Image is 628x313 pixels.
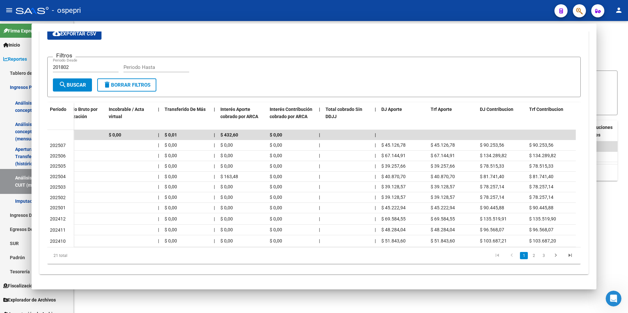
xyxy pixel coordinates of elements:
[59,82,86,88] span: Buscar
[529,153,556,158] span: $ 134.289,82
[158,174,159,179] span: |
[529,142,553,148] span: $ 90.253,56
[214,142,215,148] span: |
[52,3,81,18] span: - ospepri
[480,195,504,200] span: $ 78.257,14
[480,205,504,210] span: $ 90.445,88
[50,107,66,112] span: Período
[158,132,159,137] span: |
[220,163,233,169] span: $ 0,00
[214,163,215,169] span: |
[270,132,282,137] span: $ 0,00
[480,107,513,112] span: DJ Contribucion
[158,163,159,169] span: |
[165,142,177,148] span: $ 0,00
[50,163,66,169] span: 202505
[549,252,562,259] a: go to next page
[431,227,455,232] span: $ 48.284,04
[480,153,507,158] span: $ 134.289,82
[581,125,613,137] span: Contribuciones Intereses
[529,163,553,169] span: $ 78.515,33
[529,174,553,179] span: $ 81.741,40
[540,252,548,259] a: 3
[109,132,121,137] span: $ 0,00
[319,132,320,137] span: |
[158,184,159,189] span: |
[319,184,320,189] span: |
[218,102,267,131] datatable-header-cell: Interés Aporte cobrado por ARCA
[529,195,553,200] span: $ 78.257,14
[220,238,233,243] span: $ 0,00
[220,153,233,158] span: $ 0,00
[431,163,455,169] span: $ 39.257,66
[214,132,215,137] span: |
[270,227,282,232] span: $ 0,00
[270,238,282,243] span: $ 0,00
[431,205,455,210] span: $ 45.222,94
[270,184,282,189] span: $ 0,00
[270,195,282,200] span: $ 0,00
[480,142,504,148] span: $ 90.253,56
[564,252,576,259] a: go to last page
[165,216,177,221] span: $ 0,00
[325,107,362,119] span: Total cobrado Sin DDJJ
[323,102,372,131] datatable-header-cell: Total cobrado Sin DDJJ
[319,174,320,179] span: |
[431,238,455,243] span: $ 51.843,60
[158,216,159,221] span: |
[480,238,507,243] span: $ 103.687,21
[220,227,233,232] span: $ 0,00
[3,27,37,34] span: Firma Express
[375,153,376,158] span: |
[319,153,320,158] span: |
[520,252,528,259] a: 1
[220,205,233,210] span: $ 0,00
[5,6,13,14] mat-icon: menu
[529,238,556,243] span: $ 103.687,20
[59,107,98,119] span: Cobrado Bruto por Fiscalización
[381,238,406,243] span: $ 51.843,60
[53,31,96,37] span: Exportar CSV
[214,227,215,232] span: |
[319,238,320,243] span: |
[39,1,589,274] div: Aportes y Contribuciones de la Empresa: 20234940415
[431,216,455,221] span: $ 69.584,55
[162,102,211,131] datatable-header-cell: Transferido De Más
[158,153,159,158] span: |
[381,227,406,232] span: $ 48.284,04
[381,216,406,221] span: $ 69.584,55
[165,132,177,137] span: $ 0,01
[316,102,323,131] datatable-header-cell: |
[214,107,215,112] span: |
[529,250,539,261] li: page 2
[381,174,406,179] span: $ 40.870,70
[381,184,406,189] span: $ 39.128,57
[480,216,507,221] span: $ 135.519,91
[214,205,215,210] span: |
[375,216,376,221] span: |
[97,78,156,92] button: Borrar Filtros
[372,102,379,131] datatable-header-cell: |
[375,238,376,243] span: |
[270,205,282,210] span: $ 0,00
[103,81,111,89] mat-icon: delete
[381,195,406,200] span: $ 39.128,57
[50,143,66,148] span: 202507
[165,238,177,243] span: $ 0,00
[375,174,376,179] span: |
[214,216,215,221] span: |
[529,227,553,232] span: $ 96.568,07
[519,250,529,261] li: page 1
[539,250,549,261] li: page 3
[50,239,66,244] span: 202410
[165,153,177,158] span: $ 0,00
[165,174,177,179] span: $ 0,00
[375,132,376,137] span: |
[165,227,177,232] span: $ 0,00
[165,195,177,200] span: $ 0,00
[431,153,455,158] span: $ 67.144,91
[270,153,282,158] span: $ 0,00
[578,120,617,142] datatable-header-cell: Contribuciones Intereses
[50,174,66,179] span: 202504
[375,107,376,112] span: |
